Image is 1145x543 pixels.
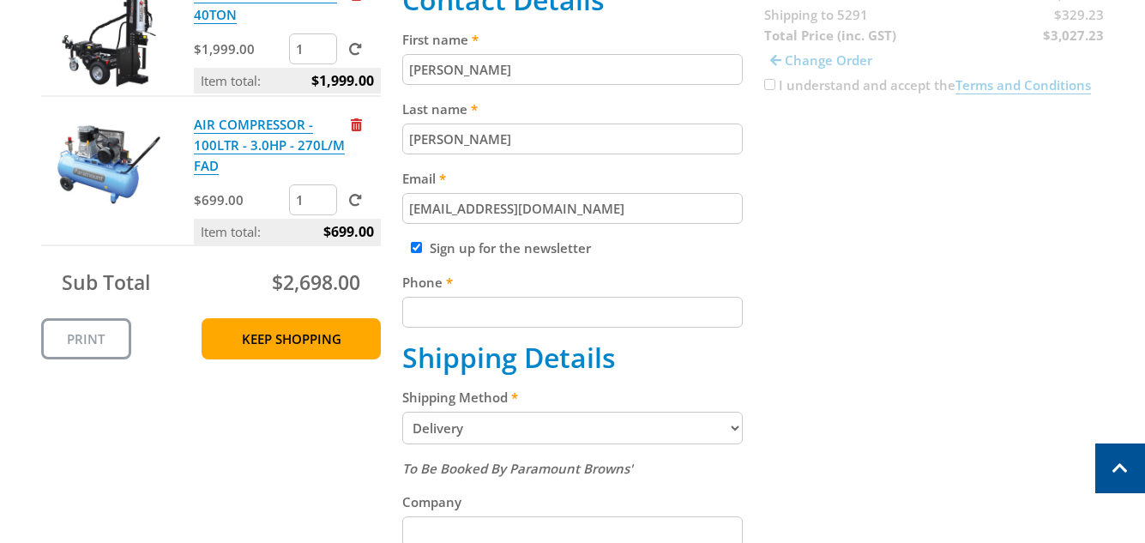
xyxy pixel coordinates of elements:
[402,168,743,189] label: Email
[194,68,381,94] p: Item total:
[41,318,131,359] a: Print
[402,341,743,374] h2: Shipping Details
[402,297,743,328] input: Please enter your telephone number.
[402,193,743,224] input: Please enter your email address.
[194,116,345,175] a: AIR COMPRESSOR - 100LTR - 3.0HP - 270L/M FAD
[202,318,381,359] a: Keep Shopping
[194,39,286,59] p: $1,999.00
[323,219,374,244] span: $699.00
[430,239,591,256] label: Sign up for the newsletter
[311,68,374,94] span: $1,999.00
[194,219,381,244] p: Item total:
[402,54,743,85] input: Please enter your first name.
[402,29,743,50] label: First name
[402,412,743,444] select: Please select a shipping method.
[402,492,743,512] label: Company
[402,124,743,154] input: Please enter your last name.
[272,268,360,296] span: $2,698.00
[402,460,633,477] em: To Be Booked By Paramount Browns'
[194,190,286,210] p: $699.00
[62,268,150,296] span: Sub Total
[351,116,362,133] a: Remove from cart
[57,114,160,217] img: AIR COMPRESSOR - 100LTR - 3.0HP - 270L/M FAD
[402,387,743,407] label: Shipping Method
[402,99,743,119] label: Last name
[402,272,743,293] label: Phone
